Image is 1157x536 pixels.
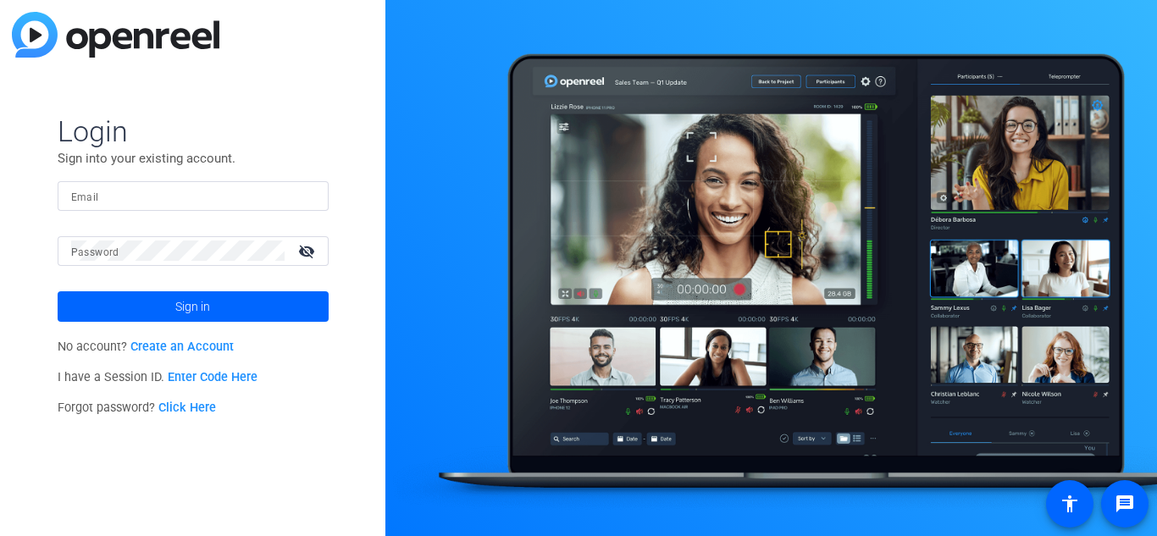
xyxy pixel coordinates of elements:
[58,340,235,354] span: No account?
[1115,494,1135,514] mat-icon: message
[168,370,257,384] a: Enter Code Here
[58,113,329,149] span: Login
[130,340,234,354] a: Create an Account
[58,149,329,168] p: Sign into your existing account.
[58,370,258,384] span: I have a Session ID.
[288,239,329,263] mat-icon: visibility_off
[58,401,217,415] span: Forgot password?
[71,191,99,203] mat-label: Email
[1060,494,1080,514] mat-icon: accessibility
[12,12,219,58] img: blue-gradient.svg
[158,401,216,415] a: Click Here
[58,291,329,322] button: Sign in
[71,185,315,206] input: Enter Email Address
[71,246,119,258] mat-label: Password
[175,285,210,328] span: Sign in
